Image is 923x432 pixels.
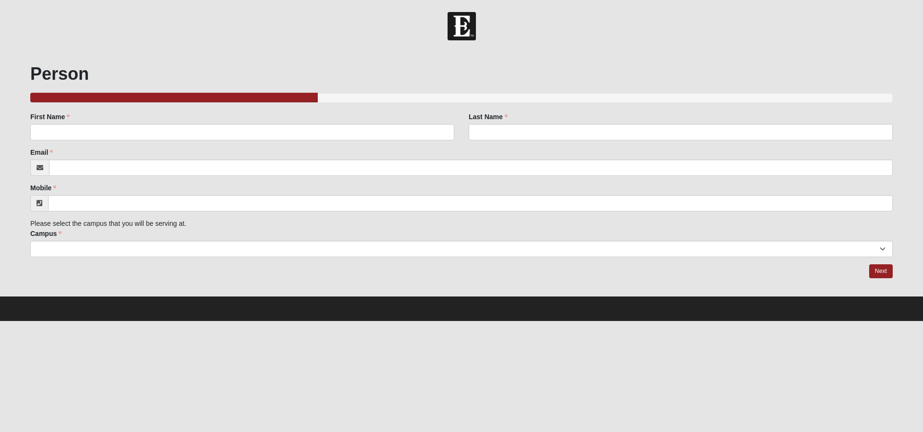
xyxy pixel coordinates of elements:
[30,63,893,84] h1: Person
[30,183,56,193] label: Mobile
[30,112,893,257] div: Please select the campus that you will be serving at.
[30,112,70,122] label: First Name
[448,12,476,40] img: Church of Eleven22 Logo
[469,112,508,122] label: Last Name
[30,148,53,157] label: Email
[30,229,62,238] label: Campus
[869,264,893,278] a: Next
